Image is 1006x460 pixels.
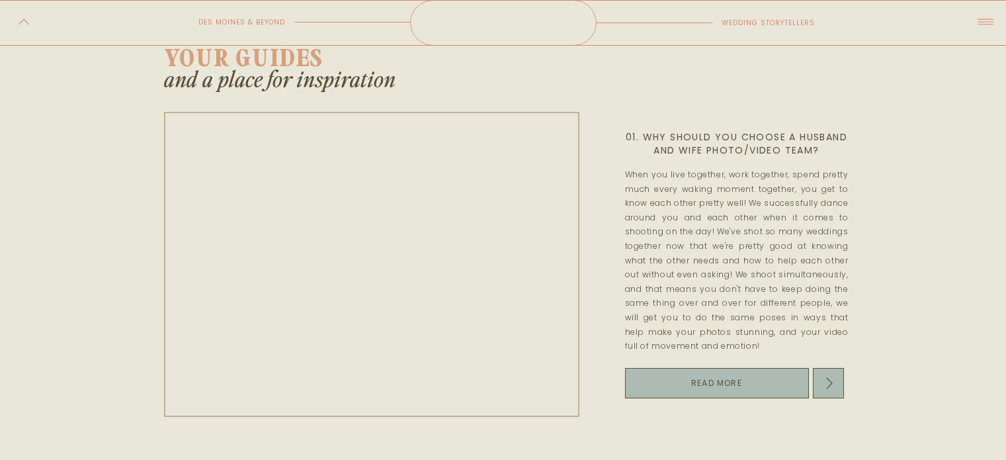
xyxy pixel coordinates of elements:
p: When you live together, work together, spend pretty much every waking moment together, you get to... [625,167,849,351]
h1: your guides [164,42,345,66]
p: des moines & beyond [161,16,285,28]
h1: 01. Why Should You Choose A Husband and Wife Photo/Video Team? [625,131,849,159]
h1: and a place for inspiration [164,66,397,93]
a: read more [640,378,794,389]
p: wedding storytellers [722,17,835,30]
